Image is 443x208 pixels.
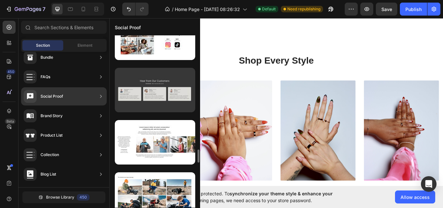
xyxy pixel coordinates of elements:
[46,194,74,200] span: Browse Library
[151,190,358,204] span: Your page is password protected. To when designing pages, we need access to your store password.
[102,197,190,206] h2: RED ZEST
[77,194,90,201] div: 450
[41,54,53,61] div: Bundle
[5,119,16,124] div: Beta
[78,43,92,48] span: Element
[41,93,63,100] div: Social Proof
[41,74,50,80] div: FAQs
[199,197,287,206] h2: OLIVE SPICE
[36,43,50,48] span: Section
[6,69,16,74] div: 450
[21,21,107,34] input: Search Sections & Elements
[421,176,437,192] div: Open Intercom Messenger
[376,3,397,16] button: Save
[297,75,384,191] a: VELVET EMBER
[122,3,149,16] div: Undo/Redo
[297,197,384,206] h2: VELVET EMBER
[5,75,92,191] a: GLEAM
[381,6,392,12] span: Save
[3,3,48,16] button: 7
[199,75,287,191] a: OLIVE SPICE
[41,152,59,158] div: Collection
[41,132,63,139] div: Product List
[109,17,443,188] iframe: Design area
[22,191,105,203] button: Browse Library450
[172,6,174,13] span: /
[395,190,435,203] button: Allow access
[400,3,427,16] button: Publish
[41,171,56,177] div: Blog List
[41,113,63,119] div: Brand Story
[287,6,320,12] span: Need republishing
[102,75,190,191] a: RED ZEST
[42,5,45,13] p: 7
[401,194,430,201] span: Allow access
[151,45,238,57] strong: Shop Every Style
[262,6,276,12] span: Default
[405,6,422,13] div: Publish
[151,191,333,203] span: synchronize your theme style & enhance your experience
[5,197,92,206] h2: GLEAM
[175,6,240,13] span: Home Page - [DATE] 08:26:32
